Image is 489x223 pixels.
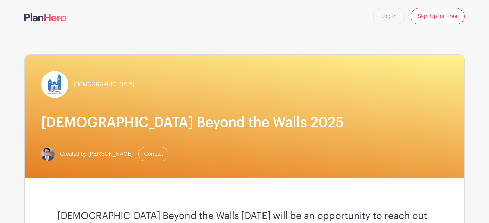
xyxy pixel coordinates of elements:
a: Log In [373,8,405,24]
img: T.%20Moore%20Headshot%202024.jpg [41,147,55,161]
img: CUMC%20DRAFT%20LOGO.png [41,71,68,98]
a: Sign Up for Free [411,8,465,24]
span: [DEMOGRAPHIC_DATA] [74,80,134,89]
a: Contact [138,147,168,161]
img: logo-507f7623f17ff9eddc593b1ce0a138ce2505c220e1c5a4e2b4648c50719b7d32.svg [24,13,67,21]
span: Created by [PERSON_NAME] [60,150,133,158]
h1: [DEMOGRAPHIC_DATA] Beyond the Walls 2025 [41,114,448,131]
